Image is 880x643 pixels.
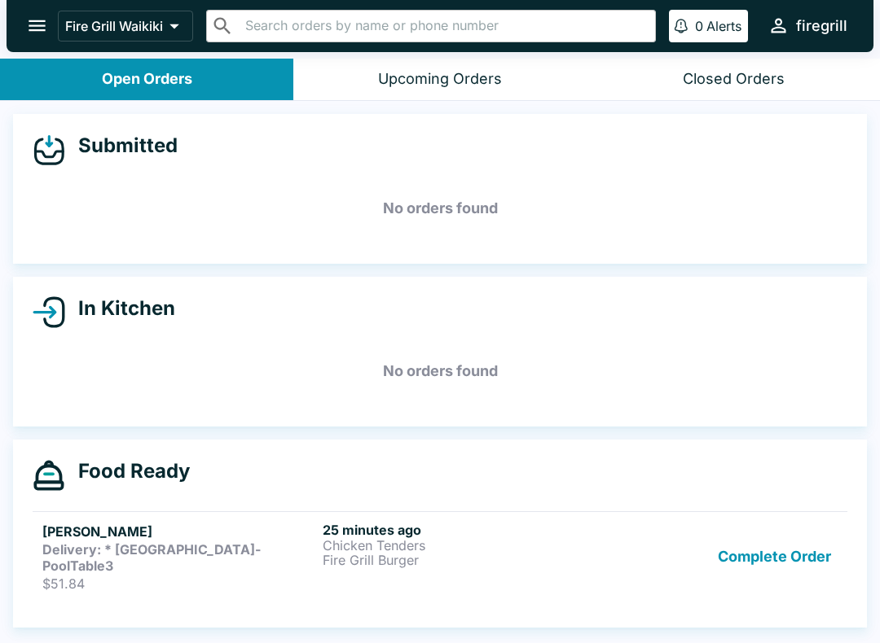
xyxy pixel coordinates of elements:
p: Alerts [706,18,741,34]
p: Fire Grill Burger [323,553,596,567]
input: Search orders by name or phone number [240,15,649,37]
button: firegrill [761,8,854,43]
h5: [PERSON_NAME] [42,522,316,541]
h5: No orders found [33,179,847,238]
p: 0 [695,18,703,34]
strong: Delivery: * [GEOGRAPHIC_DATA]-PoolTable3 [42,541,261,574]
div: Open Orders [102,70,192,89]
div: firegrill [796,16,847,36]
h5: No orders found [33,342,847,400]
button: Fire Grill Waikiki [58,11,193,42]
button: Complete Order [711,522,838,592]
button: open drawer [16,5,58,46]
h6: 25 minutes ago [323,522,596,538]
h4: In Kitchen [65,296,175,321]
p: $51.84 [42,575,316,592]
div: Upcoming Orders [378,70,502,89]
div: Closed Orders [683,70,785,89]
p: Chicken Tenders [323,538,596,553]
h4: Food Ready [65,459,190,483]
a: [PERSON_NAME]Delivery: * [GEOGRAPHIC_DATA]-PoolTable3$51.8425 minutes agoChicken TendersFire Gril... [33,511,847,601]
h4: Submitted [65,133,178,158]
p: Fire Grill Waikiki [65,18,163,34]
